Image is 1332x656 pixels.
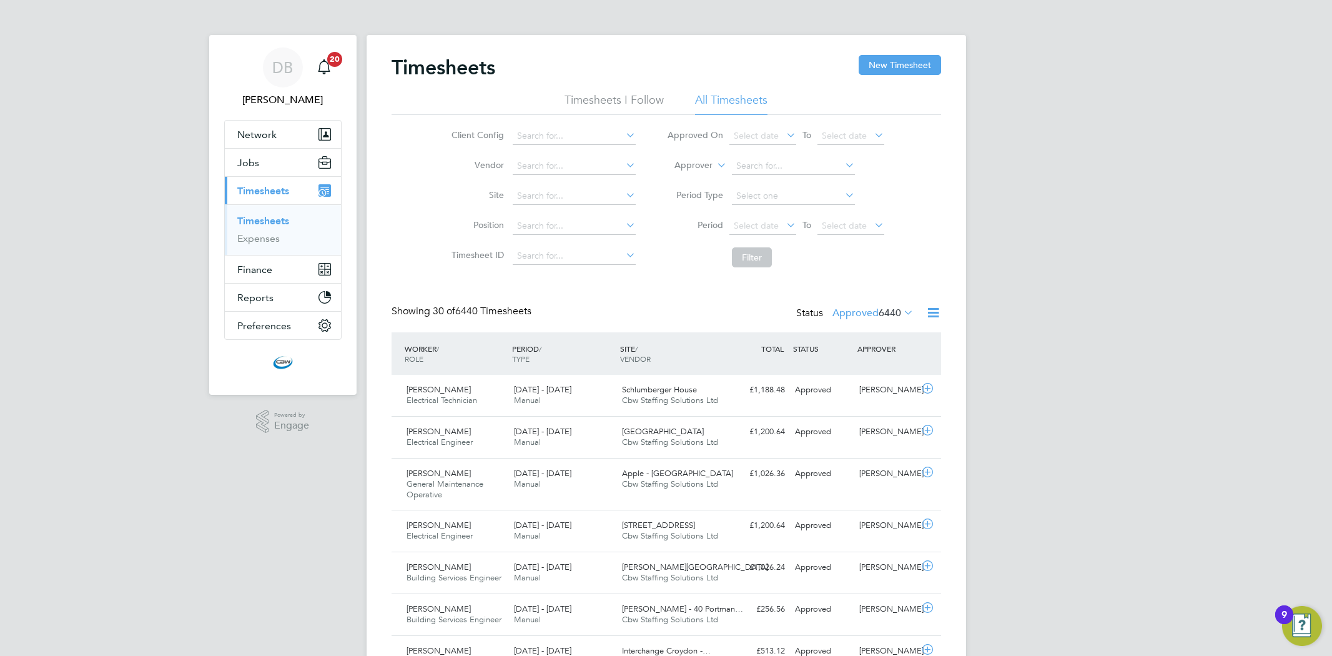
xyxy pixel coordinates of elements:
span: Manual [514,479,541,489]
a: DB[PERSON_NAME] [224,47,342,107]
span: Cbw Staffing Solutions Ltd [622,572,718,583]
div: Approved [790,557,855,578]
span: Electrical Engineer [407,530,473,541]
a: Timesheets [237,215,289,227]
span: [DATE] - [DATE] [514,384,571,395]
button: New Timesheet [859,55,941,75]
span: [DATE] - [DATE] [514,520,571,530]
span: Manual [514,614,541,625]
img: cbwstaffingsolutions-logo-retina.png [273,352,293,372]
div: Status [796,305,916,322]
span: Jobs [237,157,259,169]
span: [STREET_ADDRESS] [622,520,695,530]
span: [PERSON_NAME] [407,645,471,656]
a: 20 [312,47,337,87]
div: Approved [790,515,855,536]
span: [PERSON_NAME] [407,468,471,479]
input: Search for... [513,187,636,205]
a: Powered byEngage [256,410,309,434]
span: Preferences [237,320,291,332]
div: 9 [1281,615,1287,631]
span: [DATE] - [DATE] [514,468,571,479]
span: Manual [514,572,541,583]
button: Jobs [225,149,341,176]
h2: Timesheets [392,55,495,80]
div: £256.56 [725,599,790,620]
button: Preferences [225,312,341,339]
input: Search for... [513,157,636,175]
input: Search for... [513,247,636,265]
span: / [539,344,541,354]
input: Search for... [732,157,855,175]
span: 6440 Timesheets [433,305,531,317]
div: £1,200.64 [725,515,790,536]
label: Approver [656,159,713,172]
span: Interchange Croydon -… [622,645,711,656]
span: Electrical Engineer [407,437,473,447]
button: Reports [225,284,341,311]
input: Select one [732,187,855,205]
span: / [635,344,638,354]
div: £1,026.36 [725,464,790,484]
label: Client Config [448,129,504,141]
nav: Main navigation [209,35,357,395]
span: TOTAL [761,344,784,354]
span: TYPE [512,354,530,364]
label: Timesheet ID [448,249,504,261]
span: Electrical Technician [407,395,477,405]
span: Cbw Staffing Solutions Ltd [622,395,718,405]
div: [PERSON_NAME] [854,464,919,484]
span: [PERSON_NAME] - 40 Portman… [622,604,743,614]
div: [PERSON_NAME] [854,380,919,400]
span: Daniel Barber [224,92,342,107]
div: £1,200.64 [725,422,790,442]
label: Vendor [448,159,504,171]
a: Expenses [237,232,280,244]
label: Position [448,219,504,231]
div: £1,188.48 [725,380,790,400]
div: WORKER [402,337,510,370]
span: Manual [514,395,541,405]
li: Timesheets I Follow [565,92,664,115]
span: Apple - [GEOGRAPHIC_DATA] [622,468,733,479]
span: 30 of [433,305,455,317]
div: APPROVER [854,337,919,360]
span: Cbw Staffing Solutions Ltd [622,530,718,541]
span: To [799,127,815,143]
span: 6440 [879,307,901,319]
span: Manual [514,437,541,447]
div: £1,026.24 [725,557,790,578]
div: Approved [790,599,855,620]
span: VENDOR [620,354,651,364]
label: Period [667,219,723,231]
span: Select date [734,130,779,141]
div: PERIOD [509,337,617,370]
span: 20 [327,52,342,67]
span: [DATE] - [DATE] [514,426,571,437]
div: [PERSON_NAME] [854,422,919,442]
span: [DATE] - [DATE] [514,645,571,656]
span: [PERSON_NAME] [407,562,471,572]
span: [GEOGRAPHIC_DATA] [622,426,704,437]
span: Timesheets [237,185,289,197]
label: Approved [832,307,914,319]
li: All Timesheets [695,92,767,115]
div: [PERSON_NAME] [854,599,919,620]
span: Schlumberger House [622,384,697,395]
span: Select date [822,220,867,231]
span: DB [272,59,293,76]
button: Finance [225,256,341,283]
a: Go to home page [224,352,342,372]
span: Building Services Engineer [407,614,501,625]
div: [PERSON_NAME] [854,557,919,578]
div: [PERSON_NAME] [854,515,919,536]
span: Powered by [274,410,309,420]
span: / [437,344,439,354]
span: [PERSON_NAME] [407,604,471,614]
span: Engage [274,420,309,431]
span: [PERSON_NAME][GEOGRAPHIC_DATA] [622,562,768,572]
input: Search for... [513,217,636,235]
span: [DATE] - [DATE] [514,604,571,614]
span: Network [237,129,277,141]
span: ROLE [405,354,423,364]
